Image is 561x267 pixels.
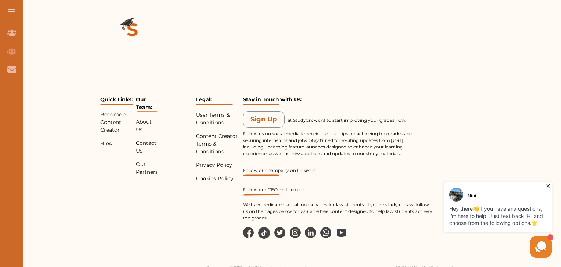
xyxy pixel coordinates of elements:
[243,168,432,176] a: Follow our company on Linkedin
[243,202,432,221] p: We have dedicated social media pages for law students. If you’re studying law, follow us on the p...
[136,161,158,176] p: Our Partners
[243,174,279,176] img: Under
[290,227,301,238] img: in
[243,187,432,196] a: Follow our CEO on Linkedin
[196,161,240,169] p: Privacy Policy
[336,227,347,238] img: wp
[196,132,240,155] p: Content Creator Terms & Conditions
[136,118,158,133] p: About Us
[196,175,240,183] p: Cookies Policy
[243,104,279,105] img: Under
[100,111,133,134] p: Become a Content Creator
[243,111,285,128] button: Sign Up
[435,96,479,98] iframe: Reviews Badge Modern Widget
[385,180,554,260] iframe: HelpCrunch
[136,111,158,112] img: Under
[100,104,133,105] img: Under
[196,111,240,127] p: User Terms & Conditions
[243,194,279,196] img: Under
[100,140,133,147] p: Blog
[243,96,432,105] p: Stay in Touch with Us:
[100,96,133,105] p: Quick Links:
[136,96,158,112] p: Our Team:
[287,117,432,128] p: at StudyCrowdAI to start improving your grades now.
[391,138,404,143] a: [URL]
[243,131,426,157] p: Follow us on social media to receive regular tips for achieving top grades and securing internshi...
[196,104,233,105] img: Under
[274,227,285,238] img: tw
[136,139,158,155] p: Contact Us
[320,227,331,238] img: wp
[305,227,316,238] img: li
[196,96,240,105] p: Legal:
[243,227,254,238] img: facebook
